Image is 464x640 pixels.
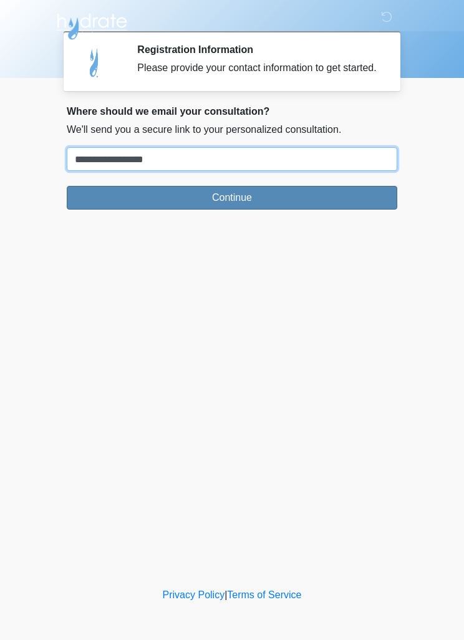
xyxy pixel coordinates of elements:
img: Hydrate IV Bar - Scottsdale Logo [54,9,129,41]
a: Terms of Service [227,589,301,600]
h2: Where should we email your consultation? [67,105,397,117]
div: Please provide your contact information to get started. [137,61,379,75]
img: Agent Avatar [76,44,114,81]
p: We'll send you a secure link to your personalized consultation. [67,122,397,137]
a: | [225,589,227,600]
a: Privacy Policy [163,589,225,600]
button: Continue [67,186,397,210]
